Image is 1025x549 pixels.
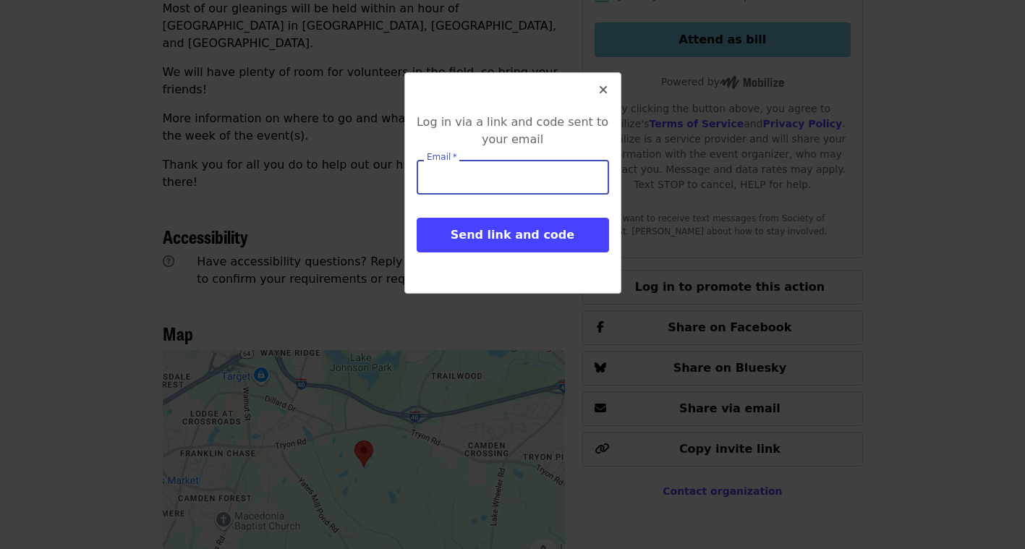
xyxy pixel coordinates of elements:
[586,73,621,108] button: Close
[599,83,608,97] i: times icon
[417,218,609,252] button: Send link and code
[417,160,609,195] input: [object Object]
[417,115,608,146] span: Log in via a link and code sent to your email
[451,228,574,242] span: Send link and code
[427,152,451,162] span: Email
